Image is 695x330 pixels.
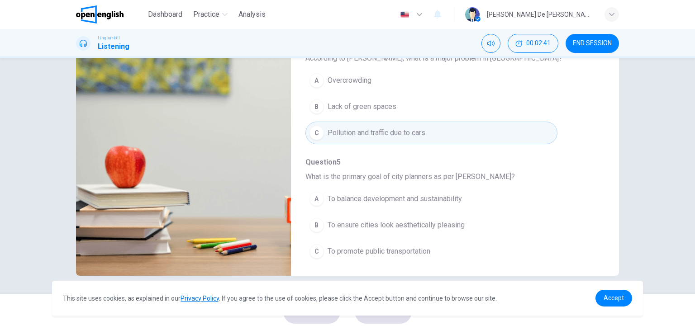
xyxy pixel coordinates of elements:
[144,6,186,23] button: Dashboard
[465,7,480,22] img: Profile picture
[190,6,231,23] button: Practice
[309,99,324,114] div: B
[309,73,324,88] div: A
[309,244,324,259] div: C
[573,40,612,47] span: END SESSION
[328,127,425,138] span: Pollution and traffic due to cars
[98,35,120,41] span: Linguaskill
[63,295,497,302] span: This site uses cookies, as explained in our . If you agree to the use of cookies, please click th...
[193,9,219,20] span: Practice
[235,6,269,23] button: Analysis
[328,75,371,86] span: Overcrowding
[52,281,643,316] div: cookieconsent
[305,69,557,92] button: AOvercrowding
[76,56,291,276] img: Listen to Maria, a city planner, discussing urban development.
[328,246,430,257] span: To promote public transportation
[305,157,590,168] span: Question 5
[508,34,558,53] button: 00:02:41
[305,171,590,182] span: What is the primary goal of city planners as per [PERSON_NAME]?
[76,5,124,24] img: OpenEnglish logo
[305,240,557,263] button: CTo promote public transportation
[604,294,624,302] span: Accept
[305,214,557,236] button: BTo ensure cities look aesthetically pleasing
[526,40,551,47] span: 00:02:41
[76,5,144,24] a: OpenEnglish logo
[481,34,500,53] div: Mute
[595,290,632,306] a: dismiss cookie message
[148,9,182,20] span: Dashboard
[566,34,619,53] button: END SESSION
[508,34,558,53] div: Hide
[309,192,324,206] div: A
[238,9,266,20] span: Analysis
[309,126,324,140] div: C
[399,11,410,18] img: en
[305,95,557,118] button: BLack of green spaces
[305,122,557,144] button: CPollution and traffic due to cars
[487,9,594,20] div: [PERSON_NAME] De [PERSON_NAME]
[305,188,557,210] button: ATo balance development and sustainability
[305,53,590,64] span: According to [PERSON_NAME], what is a major problem in [GEOGRAPHIC_DATA]?
[328,101,396,112] span: Lack of green spaces
[98,41,129,52] h1: Listening
[181,295,219,302] a: Privacy Policy
[328,193,462,204] span: To balance development and sustainability
[309,218,324,232] div: B
[328,220,465,231] span: To ensure cities look aesthetically pleasing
